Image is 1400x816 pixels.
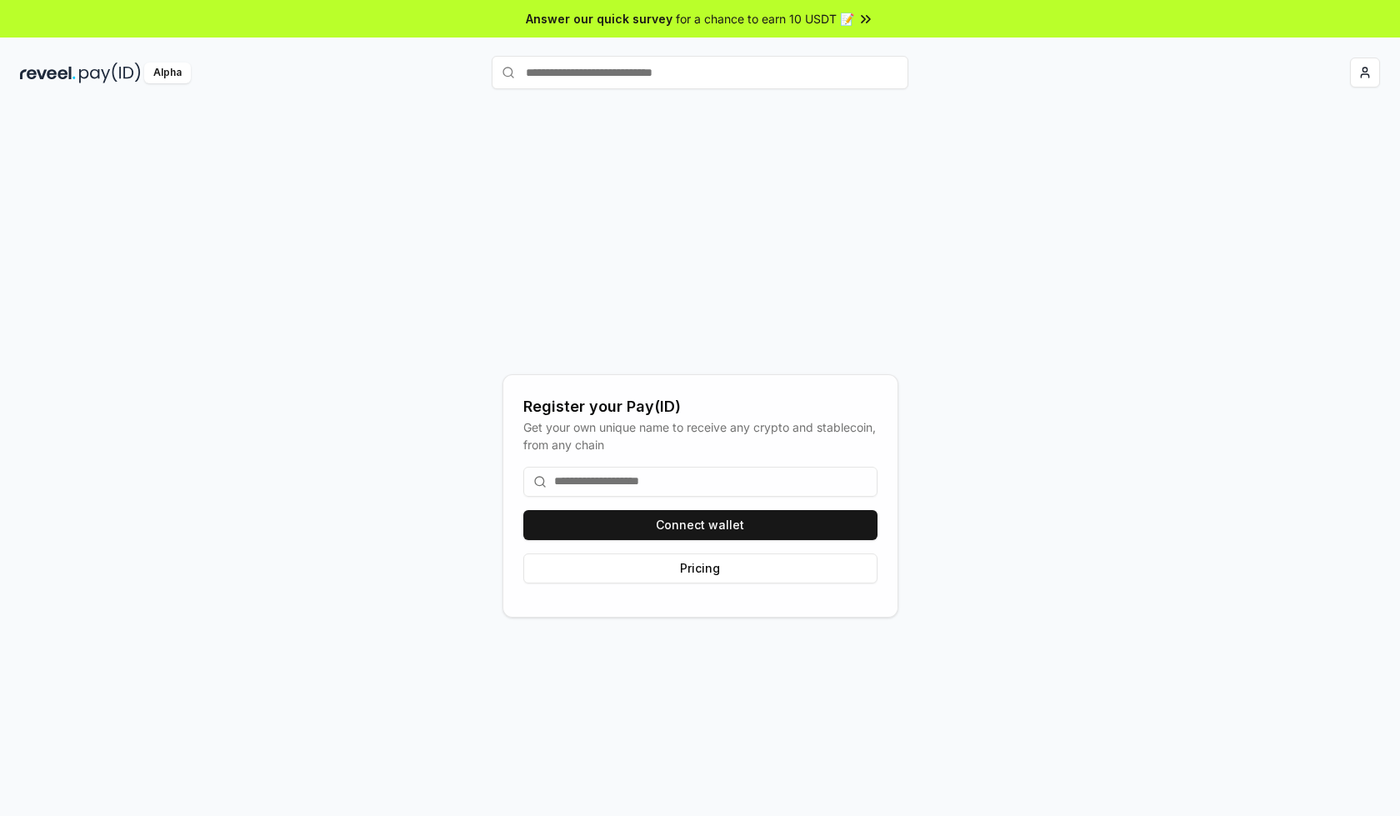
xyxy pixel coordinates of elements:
[526,10,672,28] span: Answer our quick survey
[676,10,854,28] span: for a chance to earn 10 USDT 📝
[523,395,877,418] div: Register your Pay(ID)
[79,63,141,83] img: pay_id
[523,553,877,583] button: Pricing
[20,63,76,83] img: reveel_dark
[523,510,877,540] button: Connect wallet
[523,418,877,453] div: Get your own unique name to receive any crypto and stablecoin, from any chain
[144,63,191,83] div: Alpha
